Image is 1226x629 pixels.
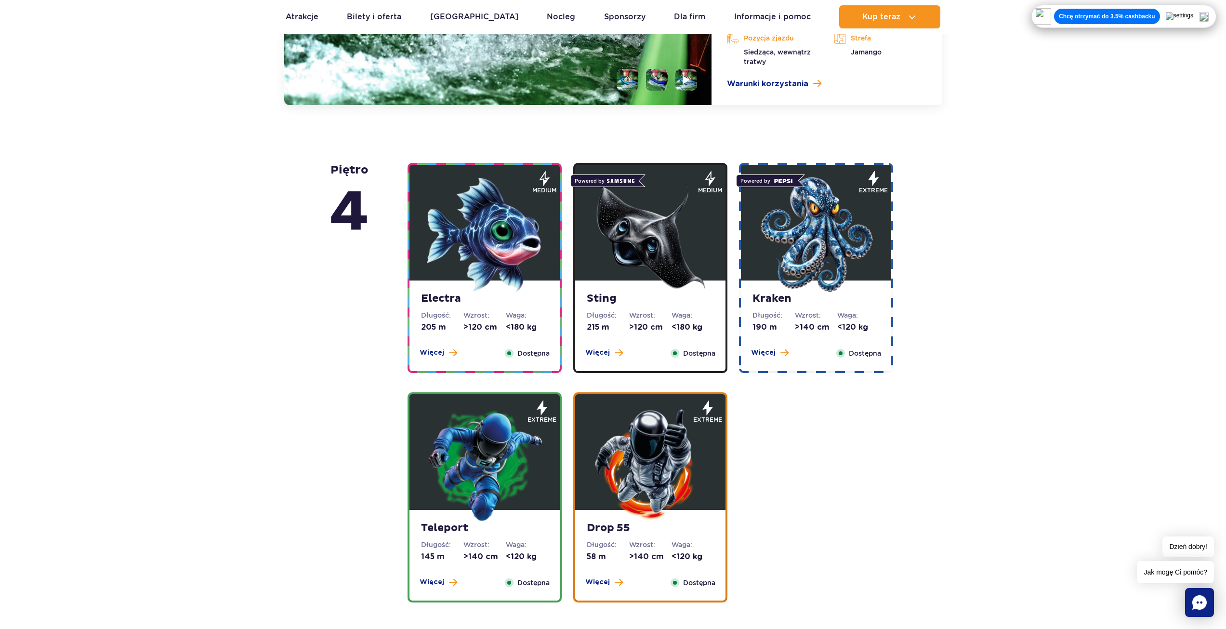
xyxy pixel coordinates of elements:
[834,47,926,57] p: Jamango
[727,78,808,90] span: Warunki korzystania
[587,540,629,549] dt: Długość:
[420,348,444,358] span: Więcej
[839,5,940,28] button: Kup teraz
[629,310,672,320] dt: Wzrost:
[587,522,714,535] strong: Drop 55
[1137,561,1214,583] span: Jak mogę Ci pomóc?
[672,310,714,320] dt: Waga:
[421,551,463,562] dd: 145 m
[849,348,881,359] span: Dostępna
[330,163,369,249] strong: piętro
[420,577,457,587] button: Więcej
[693,415,722,424] span: extreme
[736,174,798,187] span: Powered by
[795,322,837,333] dd: >140 cm
[672,551,714,562] dd: <120 kg
[752,292,880,306] strong: Kraken
[752,310,795,320] dt: Długość:
[427,177,542,293] img: 683e9dc030483830179588.png
[593,177,708,293] img: 683e9dd6f19b1268161416.png
[629,322,672,333] dd: >120 cm
[834,31,926,45] p: Strefa
[734,5,811,28] a: Informacje i pomoc
[587,292,714,306] strong: Sting
[587,551,629,562] dd: 58 m
[585,577,610,587] span: Więcej
[751,348,776,358] span: Więcej
[672,322,714,333] dd: <180 kg
[629,540,672,549] dt: Wzrost:
[795,310,837,320] dt: Wzrost:
[674,5,705,28] a: Dla firm
[463,322,506,333] dd: >120 cm
[672,540,714,549] dt: Waga:
[585,348,610,358] span: Więcej
[1162,536,1214,557] span: Dzień dobry!
[421,292,548,306] strong: Electra
[286,5,318,28] a: Atrakcje
[506,540,548,549] dt: Waga:
[587,322,629,333] dd: 215 m
[463,551,506,562] dd: >140 cm
[506,310,548,320] dt: Waga:
[751,348,789,358] button: Więcej
[506,322,548,333] dd: <180 kg
[421,310,463,320] dt: Długość:
[532,186,556,195] span: medium
[862,13,900,21] span: Kup teraz
[463,540,506,549] dt: Wzrost:
[587,310,629,320] dt: Długość:
[758,177,874,293] img: 683e9df96f1c7957131151.png
[1185,588,1214,617] div: Chat
[420,577,444,587] span: Więcej
[727,47,819,67] p: Siedząca, wewnątrz tratwy
[604,5,646,28] a: Sponsorzy
[463,310,506,320] dt: Wzrost:
[629,551,672,562] dd: >140 cm
[506,551,548,562] dd: <120 kg
[427,406,542,522] img: 683e9e16b5164260818783.png
[837,310,880,320] dt: Waga:
[517,348,550,359] span: Dostępna
[517,577,550,588] span: Dostępna
[347,5,401,28] a: Bilety i oferta
[683,348,715,359] span: Dostępna
[727,78,926,90] a: Warunki korzystania
[547,5,575,28] a: Nocleg
[420,348,457,358] button: Więcej
[585,348,623,358] button: Więcej
[585,577,623,587] button: Więcej
[421,522,548,535] strong: Teleport
[593,406,708,522] img: 683e9e24c5e48596947785.png
[527,415,556,424] span: extreme
[430,5,518,28] a: [GEOGRAPHIC_DATA]
[683,577,715,588] span: Dostępna
[421,322,463,333] dd: 205 m
[859,186,888,195] span: extreme
[837,322,880,333] dd: <120 kg
[421,540,463,549] dt: Długość:
[727,31,819,45] p: Pozycja zjazdu
[752,322,795,333] dd: 190 m
[698,186,722,195] span: medium
[330,177,369,249] span: 4
[570,174,639,187] span: Powered by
